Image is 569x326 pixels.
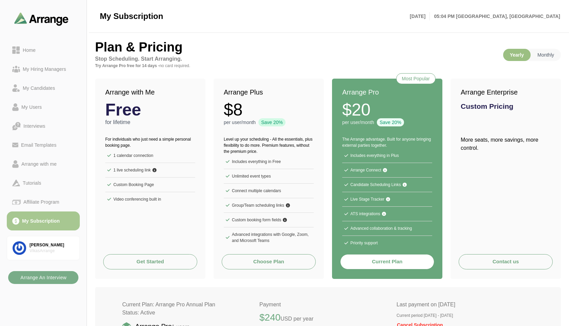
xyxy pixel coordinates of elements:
[95,63,299,68] p: Try Arrange Pro free for 14 days -
[19,103,44,111] div: My Users
[14,12,69,25] img: arrangeai-name-small-logo.4d2b8aee.svg
[20,84,58,92] div: My Candidates
[410,12,430,20] p: [DATE]
[430,12,560,20] p: 05:04 PM [GEOGRAPHIC_DATA], [GEOGRAPHIC_DATA]
[95,41,299,54] h2: Plan & Pricing
[224,155,314,169] li: Includes everything in Free
[21,122,48,130] div: Interviews
[224,169,314,184] li: Unlimited event types
[461,136,551,152] p: More seats, more savings, more control.
[19,160,59,168] div: Arrange with me
[105,87,195,97] h2: Arrange with Me
[7,79,80,98] a: My Candidates
[100,11,163,21] span: My Subscription
[105,101,141,118] strong: Free
[105,163,195,178] li: 1 live scheduling link
[397,313,534,318] p: Current period [DATE] - [DATE]
[259,301,397,309] p: Payment
[7,41,80,60] a: Home
[342,236,432,250] li: Priority support
[222,254,316,269] button: Choose Plan
[7,174,80,192] a: Tutorials
[259,312,280,323] strong: $240
[397,301,534,309] p: Last payment on [DATE]
[224,119,256,126] p: per user/month
[503,49,531,61] p: Yearly
[19,217,62,225] div: My Subscription
[105,136,195,148] p: For individuals who just need a simple personal booking page.
[396,73,436,84] div: Most Popular
[461,87,551,97] h2: Arrange Enterprise
[459,254,553,269] button: Contact us
[7,211,80,230] a: My Subscription
[342,221,432,236] li: Advanced collaboration & tracking
[30,242,74,248] div: [PERSON_NAME]
[224,184,314,198] li: Connect multiple calendars
[342,163,432,178] li: Arrange Connect
[20,179,44,187] div: Tutorials
[342,87,432,97] h2: Arrange Pro
[258,118,286,126] div: Save 20%
[105,118,195,126] p: for lifetime
[377,118,404,126] div: Save 20%
[224,213,314,227] li: Custom booking form fields
[531,49,561,61] p: Monthly
[342,136,432,148] p: The Arrange advantage. Built for anyone bringing external parties together.
[18,141,59,149] div: Email Templates
[30,248,74,254] div: VikasArrange
[224,87,314,97] h2: Arrange Plus
[95,55,299,63] p: Stop Scheduling. Start Arranging.
[224,136,314,155] p: Level up your scheduling - All the essentials, plus flexibility to do more. Premium features, wit...
[7,117,80,136] a: Interviews
[105,178,195,192] li: Custom Booking Page
[7,136,80,155] a: Email Templates
[122,301,259,317] h2: Current Plan: Arrange Pro Annual Plan Status: Active
[224,198,314,213] li: Group/Team scheduling links
[20,46,38,54] div: Home
[224,101,243,118] strong: $8
[342,101,370,118] strong: $20
[461,103,551,110] h3: Custom Pricing
[105,192,195,206] li: Video conferencing built in
[342,207,432,221] li: ATS integrations
[342,119,374,126] p: per user/month
[7,98,80,117] a: My Users
[7,192,80,211] a: Affiliate Program
[340,254,434,269] button: Current Plan
[224,227,314,248] li: Advanced integrations with Google, Zoom, and Microsoft Teams
[7,155,80,174] a: Arrange with me
[342,148,432,163] li: Includes everything in Plus
[7,236,80,260] a: [PERSON_NAME]VikasArrange
[342,192,432,207] li: Live Stage Tracker
[105,148,195,163] li: 1 calendar connection
[8,271,78,284] button: Arrange An Interview
[103,254,197,269] a: Get Started
[20,65,69,73] div: My Hiring Managers
[342,178,432,192] li: Candidate Scheduling Links
[21,198,62,206] div: Affiliate Program
[20,271,67,284] b: Arrange An Interview
[160,63,190,68] span: no card required.
[7,60,80,79] a: My Hiring Managers
[280,316,313,322] span: USD per year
